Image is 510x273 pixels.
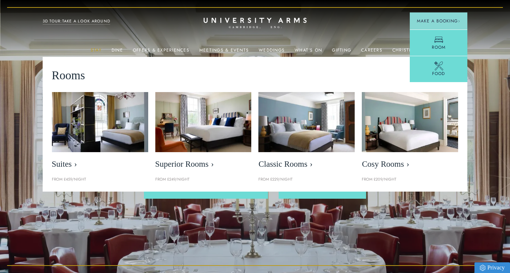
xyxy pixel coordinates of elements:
img: image-21e87f5add22128270780cf7737b92e839d7d65d-400x250-jpg [52,92,148,152]
a: image-0c4e569bfe2498b75de12d7d88bf10a1f5f839d4-400x250-jpg Cosy Rooms [362,92,458,173]
img: image-0c4e569bfe2498b75de12d7d88bf10a1f5f839d4-400x250-jpg [362,92,458,152]
a: Meetings & Events [199,48,249,57]
a: What's On [295,48,322,57]
a: Gifting [332,48,351,57]
a: 3D TOUR:TAKE A LOOK AROUND [43,18,111,25]
span: Superior Rooms [155,159,252,169]
span: Cosy Rooms [362,159,458,169]
p: From £229/night [258,176,355,183]
a: Stay [91,48,102,57]
a: Offers & Experiences [133,48,189,57]
a: Dine [112,48,123,57]
img: image-5bdf0f703dacc765be5ca7f9d527278f30b65e65-400x250-jpg [155,92,252,152]
span: Classic Rooms [258,159,355,169]
a: Home [204,18,307,29]
a: Weddings [259,48,285,57]
a: Careers [361,48,382,57]
img: image-7eccef6fe4fe90343db89eb79f703814c40db8b4-400x250-jpg [258,92,355,152]
a: Christmas [392,48,419,57]
span: Food [432,70,445,77]
span: Make a Booking [417,18,460,24]
img: Arrow icon [458,20,460,22]
span: Room [432,44,446,50]
img: Privacy [480,265,485,271]
span: Rooms [52,66,85,85]
a: Privacy [474,262,510,273]
p: From £459/night [52,176,148,183]
a: image-7eccef6fe4fe90343db89eb79f703814c40db8b4-400x250-jpg Classic Rooms [258,92,355,173]
p: From £249/night [155,176,252,183]
span: Suites [52,159,148,169]
a: Room [410,30,467,56]
p: From £209/night [362,176,458,183]
a: image-5bdf0f703dacc765be5ca7f9d527278f30b65e65-400x250-jpg Superior Rooms [155,92,252,173]
a: Food [410,56,467,82]
button: Make a BookingArrow icon [410,12,467,30]
a: image-21e87f5add22128270780cf7737b92e839d7d65d-400x250-jpg Suites [52,92,148,173]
